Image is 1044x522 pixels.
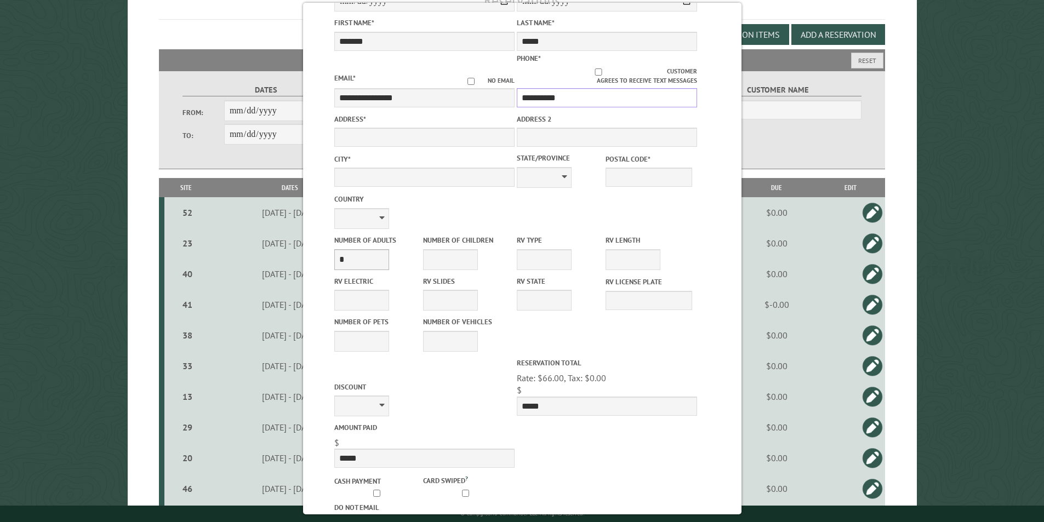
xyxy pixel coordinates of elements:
div: 33 [169,360,207,371]
button: Reset [851,53,883,68]
label: Customer agrees to receive text messages [517,67,697,85]
label: From: [182,107,224,118]
div: [DATE] - [DATE] [210,299,370,310]
td: $0.00 [738,381,815,412]
div: 29 [169,422,207,433]
label: Number of Adults [334,235,421,245]
label: Customer Name [694,84,862,96]
td: $0.00 [738,351,815,381]
label: To: [182,130,224,141]
div: [DATE] - [DATE] [210,330,370,341]
td: $0.00 [738,228,815,259]
div: [DATE] - [DATE] [210,238,370,249]
label: Email [334,73,356,83]
div: 20 [169,452,207,463]
span: $ [334,437,339,448]
label: RV Slides [423,276,510,286]
input: No email [454,78,488,85]
div: [DATE] - [DATE] [210,360,370,371]
label: Number of Children [423,235,510,245]
input: Customer agrees to receive text messages [529,68,667,76]
label: Card swiped [423,474,510,486]
label: Do not email [334,502,421,513]
label: Country [334,194,515,204]
small: © Campground Commander LLC. All rights reserved. [460,510,584,517]
label: RV License Plate [606,277,692,287]
div: 46 [169,483,207,494]
label: RV Length [606,235,692,245]
div: 41 [169,299,207,310]
label: Cash payment [334,476,421,486]
th: Edit [815,178,886,197]
div: 23 [169,238,207,249]
div: [DATE] - [DATE] [210,422,370,433]
label: Phone [517,54,541,63]
div: 52 [169,207,207,218]
th: Site [164,178,208,197]
label: Discount [334,382,515,392]
label: Reservation Total [517,358,697,368]
span: Rate: $66.00, Tax: $0.00 [517,372,606,383]
button: Edit Add-on Items [695,24,789,45]
label: Address 2 [517,114,697,124]
label: Amount paid [334,422,515,433]
h2: Filters [159,49,886,70]
label: Address [334,114,515,124]
label: RV State [517,276,603,286]
td: $0.00 [738,259,815,289]
th: Due [738,178,815,197]
div: [DATE] - [DATE] [210,483,370,494]
span: $ [517,385,522,395]
label: RV Electric [334,276,421,286]
td: $-0.00 [738,289,815,320]
label: City [334,154,515,164]
div: [DATE] - [DATE] [210,452,370,463]
label: First Name [334,18,515,28]
label: Postal Code [606,154,692,164]
label: Last Name [517,18,697,28]
td: $0.00 [738,412,815,443]
div: [DATE] - [DATE] [210,207,370,218]
th: Dates [208,178,372,197]
div: 13 [169,391,207,402]
div: 38 [169,330,207,341]
label: RV Type [517,235,603,245]
label: No email [454,76,515,85]
td: $0.00 [738,320,815,351]
label: State/Province [517,153,603,163]
td: $0.00 [738,197,815,228]
div: 40 [169,268,207,279]
label: Number of Pets [334,317,421,327]
label: Number of Vehicles [423,317,510,327]
div: [DATE] - [DATE] [210,391,370,402]
a: ? [465,474,468,482]
td: $0.00 [738,473,815,504]
div: [DATE] - [DATE] [210,268,370,279]
button: Add a Reservation [791,24,885,45]
label: Dates [182,84,350,96]
td: $0.00 [738,443,815,473]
